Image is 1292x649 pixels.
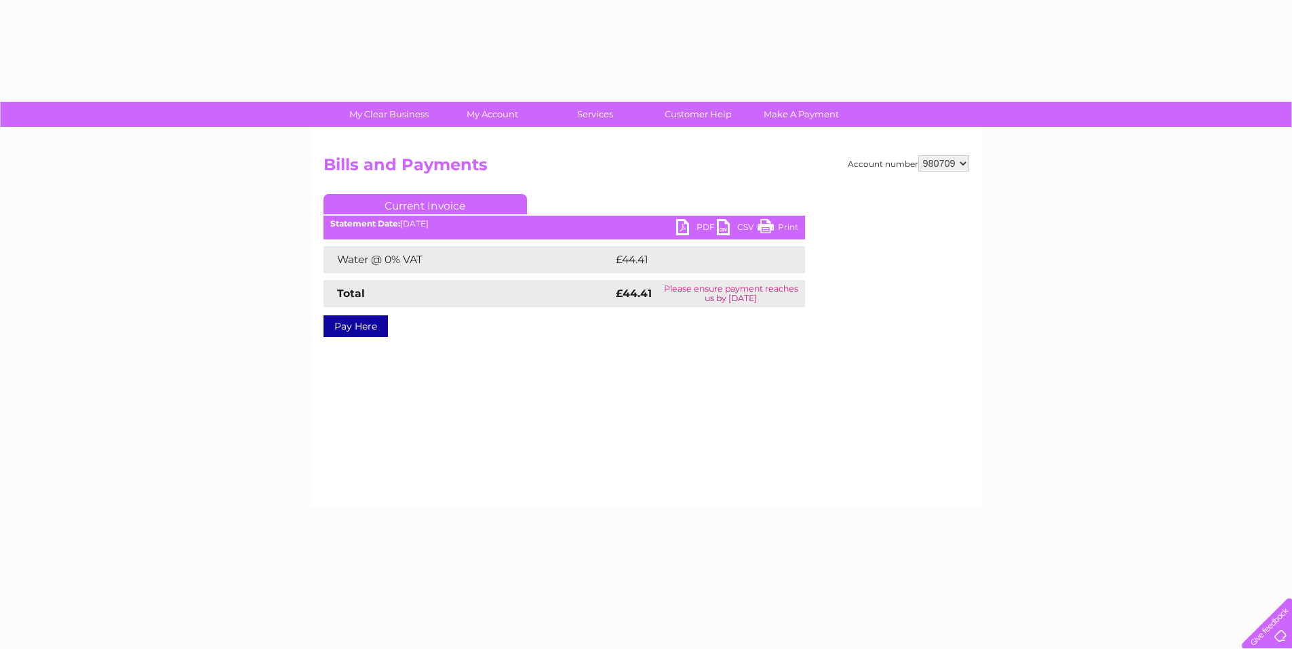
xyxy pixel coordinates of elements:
[324,194,527,214] a: Current Invoice
[612,246,777,273] td: £44.41
[717,219,758,239] a: CSV
[657,280,805,307] td: Please ensure payment reaches us by [DATE]
[330,218,400,229] b: Statement Date:
[436,102,548,127] a: My Account
[642,102,754,127] a: Customer Help
[676,219,717,239] a: PDF
[539,102,651,127] a: Services
[324,315,388,337] a: Pay Here
[324,155,969,181] h2: Bills and Payments
[758,219,798,239] a: Print
[333,102,445,127] a: My Clear Business
[337,287,365,300] strong: Total
[745,102,857,127] a: Make A Payment
[616,287,652,300] strong: £44.41
[324,219,805,229] div: [DATE]
[848,155,969,172] div: Account number
[324,246,612,273] td: Water @ 0% VAT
